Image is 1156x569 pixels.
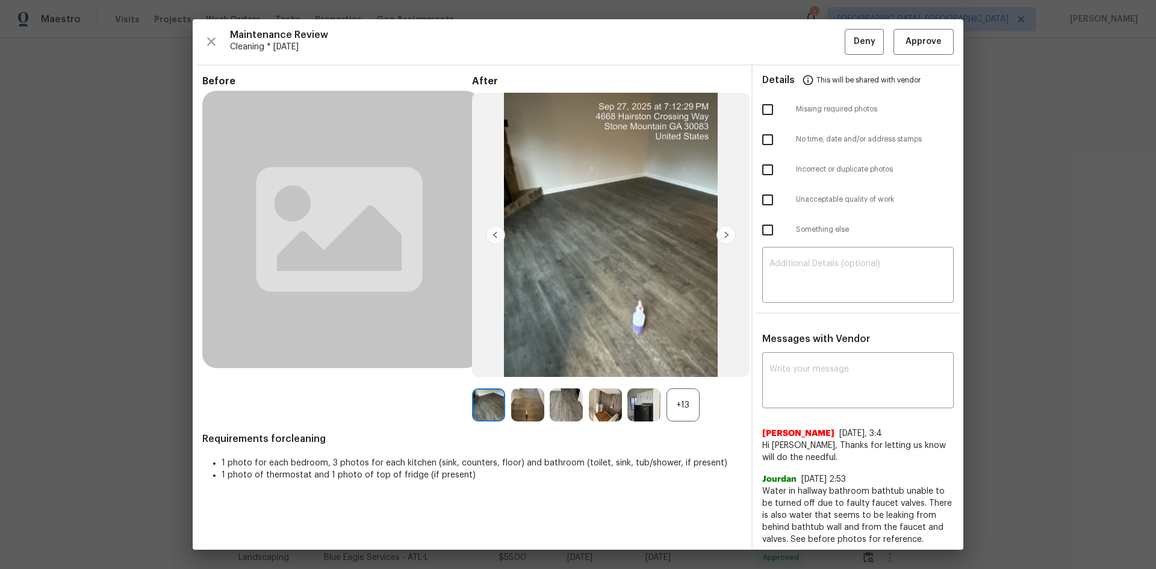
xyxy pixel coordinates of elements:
[762,428,834,440] span: [PERSON_NAME]
[753,125,963,155] div: No time, date and/or address stamps
[667,388,700,421] div: +13
[202,433,742,445] span: Requirements for cleaning
[472,75,742,87] span: After
[222,469,742,481] li: 1 photo of thermostat and 1 photo of top of fridge (if present)
[753,185,963,215] div: Unacceptable quality of work
[762,440,954,464] span: Hi [PERSON_NAME], Thanks for letting us know will do the needful.
[716,225,736,244] img: right-chevron-button-url
[753,95,963,125] div: Missing required photos
[762,334,870,344] span: Messages with Vendor
[816,66,921,95] span: This will be shared with vendor
[762,473,797,485] span: Jourdan
[854,34,875,49] span: Deny
[839,429,882,438] span: [DATE], 3:4
[753,155,963,185] div: Incorrect or duplicate photos
[753,215,963,245] div: Something else
[893,29,954,55] button: Approve
[202,75,472,87] span: Before
[796,194,954,205] span: Unacceptable quality of work
[230,41,845,53] span: Cleaning * [DATE]
[796,104,954,114] span: Missing required photos
[230,29,845,41] span: Maintenance Review
[762,485,954,546] span: Water in hallway bathroom bathtub unable to be turned off due to faulty faucet valves. There is a...
[796,164,954,175] span: Incorrect or duplicate photos
[906,34,942,49] span: Approve
[801,475,846,483] span: [DATE] 2:53
[762,66,795,95] span: Details
[845,29,884,55] button: Deny
[796,134,954,145] span: No time, date and/or address stamps
[222,457,742,469] li: 1 photo for each bedroom, 3 photos for each kitchen (sink, counters, floor) and bathroom (toilet,...
[486,225,505,244] img: left-chevron-button-url
[796,225,954,235] span: Something else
